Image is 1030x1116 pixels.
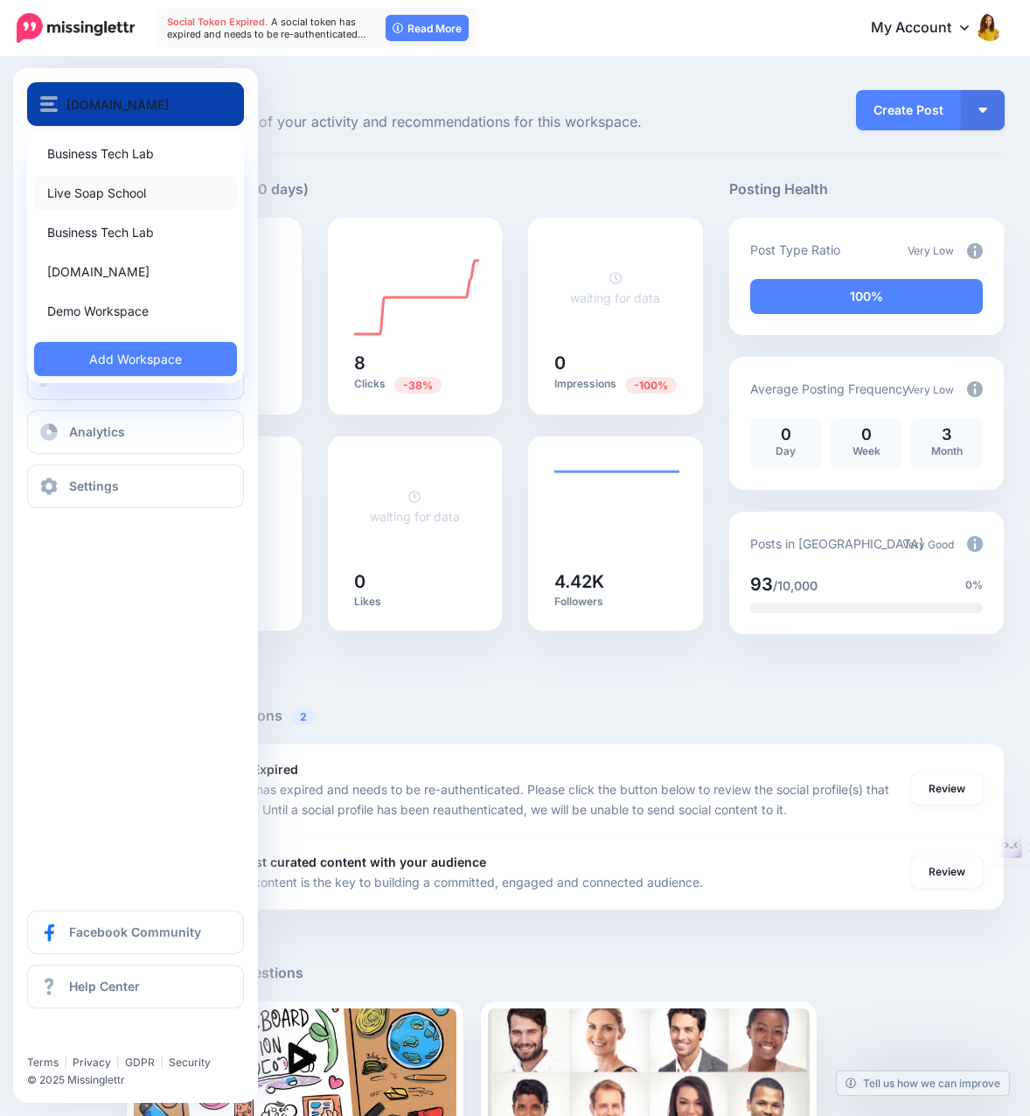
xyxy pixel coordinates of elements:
[554,573,677,590] h5: 4.42K
[34,136,237,171] a: Business Tech Lab
[160,1056,164,1069] span: |
[27,1056,59,1069] a: Terms
[172,872,703,892] p: Sharing great content is the key to building a committed, engaged and connected audience.
[73,1056,111,1069] a: Privacy
[856,90,961,130] a: Create Post
[116,1056,120,1069] span: |
[853,444,880,457] span: Week
[34,342,237,376] a: Add Workspace
[967,536,983,552] img: info-circle-grey.png
[750,574,773,595] span: 93
[750,279,983,314] div: 100% of your posts in the last 30 days have been from Drip Campaigns
[66,94,169,115] span: [DOMAIN_NAME]
[853,7,1004,50] a: My Account
[978,108,987,113] img: arrow-down-white.png
[394,377,442,394] span: Previous period: 13
[839,427,894,443] p: 0
[69,979,140,994] span: Help Center
[750,534,923,554] p: Posts in [GEOGRAPHIC_DATA]
[931,444,963,457] span: Month
[920,427,974,443] p: 3
[27,356,244,400] a: Create
[34,255,237,289] a: [DOMAIN_NAME]
[554,376,677,393] p: Impressions
[370,489,460,524] a: waiting for data
[169,1056,211,1069] a: Security
[776,444,796,457] span: Day
[291,708,316,725] span: 2
[127,705,1004,727] h5: Recommended Actions
[625,377,677,394] span: Previous period: 11
[34,215,237,249] a: Business Tech Lab
[127,111,703,134] span: Here's an overview of your activity and recommendations for this workspace.
[167,16,366,40] span: A social token has expired and needs to be re-authenticated…
[127,962,1004,984] h5: Curated Post Suggestions
[69,924,201,939] span: Facebook Community
[172,779,894,820] p: A social token has expired and needs to be re-authenticated. Please click the button below to rev...
[17,13,135,43] img: Missinglettr
[27,910,244,954] a: Facebook Community
[570,270,660,305] a: waiting for data
[354,595,477,609] p: Likes
[837,1071,1009,1095] a: Tell us how we can improve
[354,354,477,372] h5: 8
[27,464,244,508] a: Settings
[27,965,244,1008] a: Help Center
[965,576,983,594] span: 0%
[34,294,237,328] a: Demo Workspace
[386,15,469,41] a: Read More
[773,578,818,593] span: /10,000
[908,383,954,396] span: Very Low
[69,478,119,493] span: Settings
[167,16,268,28] span: Social Token Expired.
[172,854,486,869] b: Share your first curated content with your audience
[354,573,477,590] h5: 0
[729,178,1004,200] h5: Posting Health
[27,82,244,126] button: [DOMAIN_NAME]
[27,1030,163,1048] iframe: Twitter Follow Button
[967,243,983,259] img: info-circle-grey.png
[911,773,983,805] a: Review
[40,96,58,112] img: menu.png
[750,240,840,260] p: Post Type Ratio
[554,354,677,372] h5: 0
[911,856,983,888] a: Review
[908,244,954,257] span: Very Low
[354,376,477,393] p: Clicks
[750,379,909,399] p: Average Posting Frequency
[759,427,813,443] p: 0
[69,424,125,439] span: Analytics
[902,538,954,551] span: Very Good
[554,595,677,609] p: Followers
[125,1056,155,1069] a: GDPR
[27,1071,257,1089] li: © 2025 Missinglettr
[27,410,244,454] a: Analytics
[34,176,237,210] a: Live Soap School
[64,1056,67,1069] span: |
[967,381,983,397] img: info-circle-grey.png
